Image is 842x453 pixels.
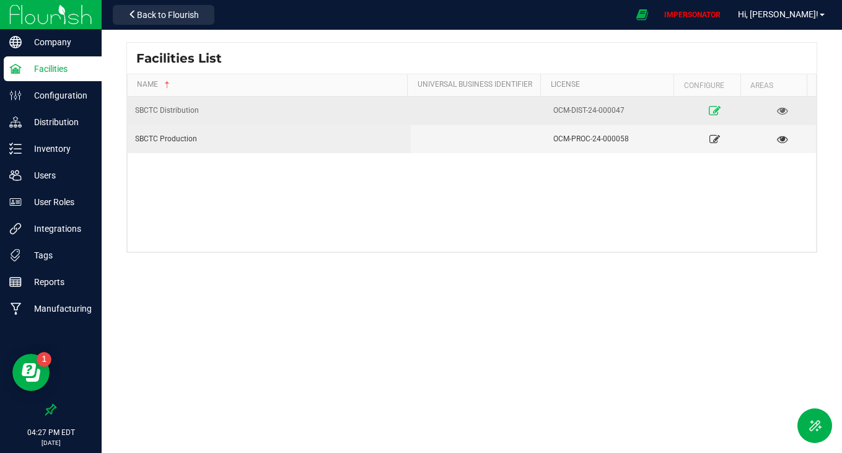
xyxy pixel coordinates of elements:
inline-svg: Users [9,169,22,182]
p: [DATE] [6,438,96,447]
div: OCM-PROC-24-000058 [553,133,673,145]
inline-svg: Integrations [9,222,22,235]
p: IMPERSONATOR [659,9,726,20]
div: SBCTC Production [135,133,403,145]
p: Distribution [22,115,96,130]
p: User Roles [22,195,96,209]
p: Integrations [22,221,96,236]
p: Manufacturing [22,301,96,316]
a: Universal Business Identifier [418,80,536,90]
inline-svg: User Roles [9,196,22,208]
label: Pin the sidebar to full width on large screens [45,403,57,416]
inline-svg: Distribution [9,116,22,128]
inline-svg: Inventory [9,143,22,155]
span: Facilities List [136,49,222,68]
div: OCM-DIST-24-000047 [553,105,673,117]
inline-svg: Configuration [9,89,22,102]
p: Company [22,35,96,50]
inline-svg: Tags [9,249,22,262]
span: Hi, [PERSON_NAME]! [738,9,818,19]
p: Reports [22,275,96,289]
inline-svg: Manufacturing [9,302,22,315]
a: License [551,80,669,90]
span: Back to Flourish [137,10,199,20]
th: Areas [740,74,807,97]
p: 04:27 PM EDT [6,427,96,438]
p: Inventory [22,141,96,156]
a: Name [137,80,403,90]
inline-svg: Company [9,36,22,48]
p: Configuration [22,88,96,103]
p: Tags [22,248,96,263]
button: Back to Flourish [113,5,214,25]
p: Facilities [22,61,96,76]
iframe: Resource center [12,354,50,391]
th: Configure [673,74,740,97]
div: SBCTC Distribution [135,105,403,117]
span: Open Ecommerce Menu [628,2,656,27]
inline-svg: Reports [9,276,22,288]
inline-svg: Facilities [9,63,22,75]
p: Users [22,168,96,183]
iframe: Resource center unread badge [37,352,51,367]
button: Toggle Menu [797,408,832,443]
